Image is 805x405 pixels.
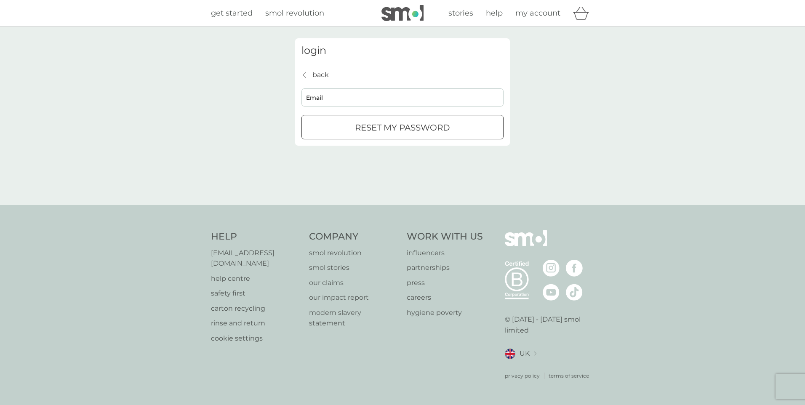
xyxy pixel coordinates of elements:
span: UK [520,348,530,359]
a: help centre [211,273,301,284]
img: smol [381,5,424,21]
img: select a new location [534,352,536,356]
a: [EMAIL_ADDRESS][DOMAIN_NAME] [211,248,301,269]
a: smol revolution [309,248,399,258]
a: our claims [309,277,399,288]
h4: Company [309,230,399,243]
h3: login [301,45,504,57]
a: safety first [211,288,301,299]
span: stories [448,8,473,18]
button: reset my password [301,115,504,139]
img: smol [505,230,547,259]
img: visit the smol Facebook page [566,260,583,277]
a: terms of service [549,372,589,380]
div: basket [573,5,594,21]
a: partnerships [407,262,483,273]
a: smol stories [309,262,399,273]
p: reset my password [355,121,450,134]
span: help [486,8,503,18]
h4: Help [211,230,301,243]
a: hygiene poverty [407,307,483,318]
p: © [DATE] - [DATE] smol limited [505,314,594,336]
a: influencers [407,248,483,258]
a: my account [515,7,560,19]
a: get started [211,7,253,19]
img: visit the smol Instagram page [543,260,560,277]
a: our impact report [309,292,399,303]
span: smol revolution [265,8,324,18]
span: get started [211,8,253,18]
a: carton recycling [211,303,301,314]
a: modern slavery statement [309,307,399,329]
a: careers [407,292,483,303]
p: back [312,69,329,80]
a: privacy policy [505,372,540,380]
a: stories [448,7,473,19]
a: rinse and return [211,318,301,329]
a: smol revolution [265,7,324,19]
img: visit the smol Youtube page [543,284,560,301]
span: my account [515,8,560,18]
img: UK flag [505,349,515,359]
a: help [486,7,503,19]
img: visit the smol Tiktok page [566,284,583,301]
h4: Work With Us [407,230,483,243]
a: press [407,277,483,288]
a: cookie settings [211,333,301,344]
